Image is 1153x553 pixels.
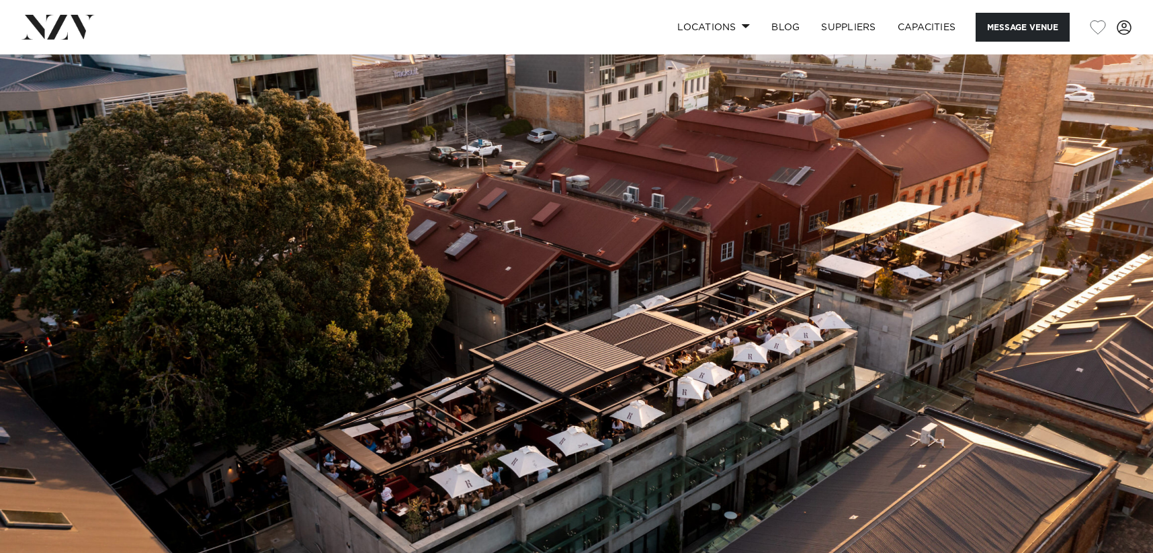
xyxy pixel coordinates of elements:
[887,13,967,42] a: Capacities
[22,15,95,39] img: nzv-logo.png
[976,13,1070,42] button: Message Venue
[761,13,810,42] a: BLOG
[810,13,886,42] a: SUPPLIERS
[667,13,761,42] a: Locations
